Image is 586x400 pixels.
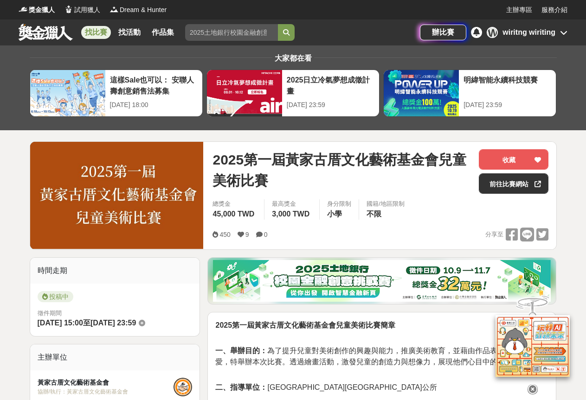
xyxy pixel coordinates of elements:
[215,383,437,391] span: [GEOGRAPHIC_DATA][GEOGRAPHIC_DATA]公所
[213,149,471,191] span: 2025第一屆黃家古厝文化藝術基金會兒童美術比賽
[213,199,257,209] span: 總獎金
[19,5,55,15] a: Logo獎金獵人
[90,319,136,327] span: [DATE] 23:59
[38,291,73,302] span: 投稿中
[464,100,551,110] div: [DATE] 23:59
[496,315,570,377] img: d2146d9a-e6f6-4337-9592-8cefde37ba6b.png
[287,75,374,95] div: 2025日立冷氣夢想成徵計畫
[38,310,62,317] span: 徵件期間
[327,199,351,209] div: 身分限制
[110,75,198,95] div: 這樣Sale也可以： 安聯人壽創意銷售法募集
[83,319,90,327] span: 至
[30,70,203,117] a: 這樣Sale也可以： 安聯人壽創意銷售法募集[DATE] 18:00
[215,321,395,329] strong: 2025第一屆黃家古厝文化藝術基金會兒童美術比賽簡章
[120,5,167,15] span: Dream & Hunter
[215,347,542,366] span: 為了提升兒童對美術創作的興趣與能力，推廣美術教育，並藉由作品表達對家鄉的熱愛，特舉辦本次比賽。透過繪畫活動，激發兒童的創造力與想像力，展現他們心目中的黃家古厝。
[64,5,73,14] img: Logo
[272,54,314,62] span: 大家都在看
[485,228,503,241] span: 分享至
[74,5,100,15] span: 試用獵人
[81,26,111,39] a: 找比賽
[383,70,556,117] a: 明緯智能永續科技競賽[DATE] 23:59
[38,319,83,327] span: [DATE] 15:00
[30,142,204,249] img: Cover Image
[367,210,381,218] span: 不限
[487,27,498,38] div: W
[502,27,555,38] div: wiritng wiriting
[109,5,119,14] img: Logo
[38,378,174,387] div: 黃家古厝文化藝術基金會
[420,25,466,40] a: 辦比賽
[213,260,551,302] img: d20b4788-230c-4a26-8bab-6e291685a538.png
[367,199,405,209] div: 國籍/地區限制
[30,258,200,284] div: 時間走期
[110,100,198,110] div: [DATE] 18:00
[38,387,174,396] div: 協辦/執行： 黃家古厝文化藝術基金會
[115,26,144,39] a: 找活動
[206,70,380,117] a: 2025日立冷氣夢想成徵計畫[DATE] 23:59
[29,5,55,15] span: 獎金獵人
[213,210,254,218] span: 45,000 TWD
[215,347,267,355] strong: 一、舉辦目的：
[479,149,548,170] button: 收藏
[109,5,167,15] a: LogoDream & Hunter
[30,344,200,370] div: 主辦單位
[215,383,267,391] strong: 二、指導單位：
[327,210,342,218] span: 小學
[541,5,567,15] a: 服務介紹
[64,5,100,15] a: Logo試用獵人
[287,100,374,110] div: [DATE] 23:59
[264,231,268,238] span: 0
[19,5,28,14] img: Logo
[272,199,312,209] span: 最高獎金
[148,26,178,39] a: 作品集
[464,75,551,95] div: 明緯智能永續科技競賽
[272,210,309,218] span: 3,000 TWD
[245,231,249,238] span: 9
[219,231,230,238] span: 450
[506,5,532,15] a: 主辦專區
[479,173,548,194] a: 前往比賽網站
[185,24,278,41] input: 2025土地銀行校園金融創意挑戰賽：從你出發 開啟智慧金融新頁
